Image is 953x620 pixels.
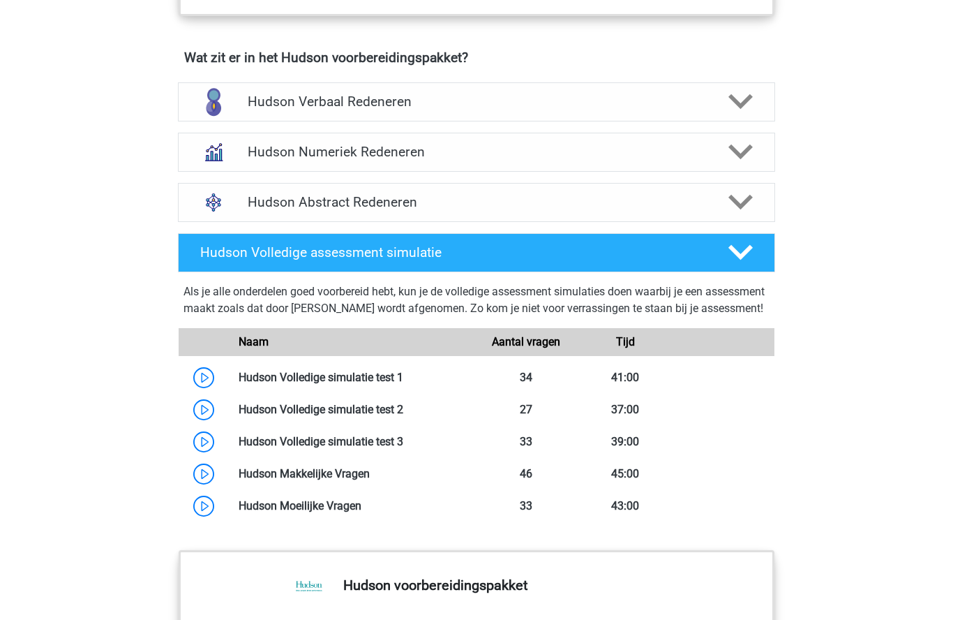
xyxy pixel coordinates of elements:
h4: Hudson Verbaal Redeneren [248,94,705,110]
h4: Hudson Volledige assessment simulatie [200,244,705,260]
div: Aantal vragen [476,334,576,350]
div: Hudson Volledige simulatie test 3 [228,434,476,450]
a: abstract redeneren Hudson Abstract Redeneren [172,183,781,222]
div: Tijd [576,334,675,350]
div: Hudson Makkelijke Vragen [228,466,476,482]
h4: Wat zit er in het Hudson voorbereidingspakket? [184,50,769,66]
img: verbaal redeneren [195,84,232,120]
div: Hudson Volledige simulatie test 1 [228,369,476,386]
a: numeriek redeneren Hudson Numeriek Redeneren [172,133,781,172]
img: abstract redeneren [195,184,232,221]
div: Naam [228,334,476,350]
a: verbaal redeneren Hudson Verbaal Redeneren [172,82,781,121]
h4: Hudson Abstract Redeneren [248,194,705,210]
div: Hudson Volledige simulatie test 2 [228,401,476,418]
div: Hudson Moeilijke Vragen [228,498,476,515]
div: Als je alle onderdelen goed voorbereid hebt, kun je de volledige assessment simulaties doen waarb... [183,283,770,323]
h4: Hudson Numeriek Redeneren [248,144,705,160]
img: numeriek redeneren [195,134,232,170]
a: Hudson Volledige assessment simulatie [172,233,781,272]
